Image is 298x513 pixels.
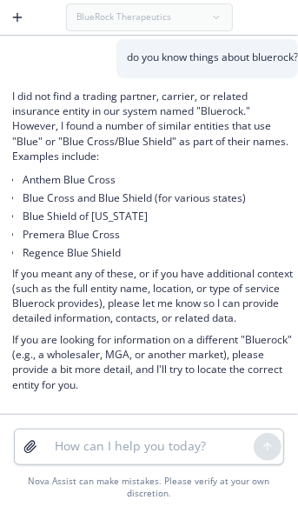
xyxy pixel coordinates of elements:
li: Blue Cross and Blue Shield (for various states) [23,189,295,207]
li: Regence Blue Shield [23,243,295,262]
button: Create a new chat [3,3,31,31]
li: Blue Shield of [US_STATE] [23,207,295,225]
p: I did not find a trading partner, carrier, or related insurance entity in our system named "Bluer... [12,89,295,163]
p: If you meant any of these, or if you have additional context (such as the full entity name, locat... [12,266,295,326]
li: Anthem Blue Cross [23,170,295,189]
div: Nova Assist can make mistakes. Please verify at your own discretion. [14,476,284,499]
li: Premera Blue Cross [23,225,295,243]
p: do you know things about bluerock? [127,50,298,64]
p: If you are looking for information on a different "Bluerock" (e.g., a wholesaler, MGA, or another... [12,332,295,392]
